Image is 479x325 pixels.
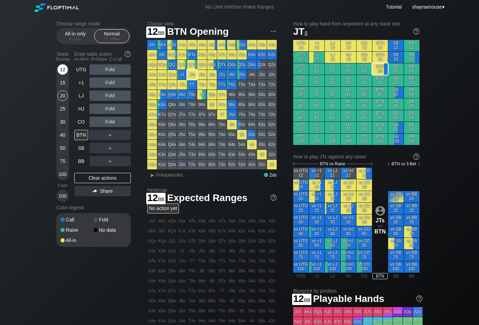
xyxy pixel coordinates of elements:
div: BB 12 [404,40,419,51]
div: Q6o [167,120,177,129]
div: J9s [197,70,207,80]
div: Tourney [54,57,72,62]
span: s [305,29,308,36]
div: Q5s [237,60,247,70]
div: K4o [157,140,167,149]
div: K3o [157,150,167,159]
div: 40 [57,130,68,140]
div: 98s [207,90,217,99]
div: J8s [207,70,217,80]
div: T9s [197,80,207,90]
div: A3s [257,40,267,50]
div: +1 50 [309,110,324,122]
span: shaynamouse [412,4,442,10]
div: 87o [207,110,217,119]
div: KTo [157,80,167,90]
div: 100 [57,169,68,179]
div: UTG [74,64,88,75]
div: Call [61,217,94,222]
div: LJ [74,91,88,101]
div: 75s [237,110,247,119]
div: 12 [57,64,68,75]
div: SB 100 [388,134,404,145]
div: 74s [247,110,257,119]
div: ATs [187,40,197,50]
div: +1 12 [309,40,324,51]
div: HJ 30 [341,87,356,98]
div: 82s [267,100,277,109]
div: BTN 15 [372,52,388,63]
div: LJ 12 [325,40,340,51]
div: UTG 15 [293,52,309,63]
div: J6o [177,120,187,129]
div: SB 30 [388,87,404,98]
div: 95s [237,90,247,99]
span: JT [293,26,308,37]
div: Normal [96,30,128,43]
div: T7s [217,80,227,90]
span: 12 [146,27,166,38]
div: A3o [147,150,157,159]
div: 84o [207,140,217,149]
div: J8o [177,100,187,109]
div: CO 100 [356,134,372,145]
div: How to play JTs against any raiser [293,154,419,159]
img: help.32db89a4.svg [124,50,131,58]
div: ＋ [89,156,131,166]
div: 74o [217,140,227,149]
div: A5o [147,130,157,139]
div: KK [157,50,167,60]
div: HJ 25 [341,75,356,86]
div: ＋ [89,130,131,140]
div: HJ 12 [341,40,356,51]
div: +1 20 [309,63,324,75]
div: UTG 50 [293,110,309,122]
div: KJo [157,70,167,80]
span: BTN Opening [166,27,230,38]
div: 20 [57,91,68,101]
div: HJ 20 [341,63,356,75]
div: J6s [227,70,237,80]
div: Q3o [167,150,177,159]
div: +1 75 [309,122,324,133]
div: 92o [197,160,207,169]
div: 98o [197,100,207,109]
div: 76o [217,120,227,129]
div: HJ 75 [341,122,356,133]
div: UTG 30 [293,87,309,98]
div: BTN 12 [372,40,388,51]
div: All-in [61,238,94,243]
div: Fold [94,217,127,222]
div: AJo [147,70,157,80]
img: icon-avatar.b40e07d9.svg [375,206,385,216]
div: 85o [207,130,217,139]
div: KQo [157,60,167,70]
div: J4s [247,70,257,80]
div: BTN 75 [372,122,388,133]
div: Enter table action [74,49,131,64]
div: 30 [57,117,68,127]
div: K2o [157,160,167,169]
div: T4o [187,140,197,149]
div: A5s [237,40,247,50]
div: CO 20 [356,63,372,75]
div: Q3s [257,60,267,70]
div: 73o [217,150,227,159]
div: 54o [237,140,247,149]
div: 87s [217,100,227,109]
div: 82o [207,160,217,169]
span: bb [78,36,82,41]
div: T3s [257,80,267,90]
div: All-in only [60,30,91,43]
div: SB 12 [388,40,404,51]
div: A9s [197,40,207,50]
div: BTN 25 [372,75,388,86]
div: 64s [247,120,257,129]
div: No Limit Hold’em Poker Ranges [195,4,284,11]
div: SB [74,143,88,153]
div: 77 [217,110,227,119]
div: LJ 30 [325,87,340,98]
div: T8o [187,100,197,109]
img: share.864f2f62.svg [92,189,97,193]
div: HJ 40 [341,98,356,110]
